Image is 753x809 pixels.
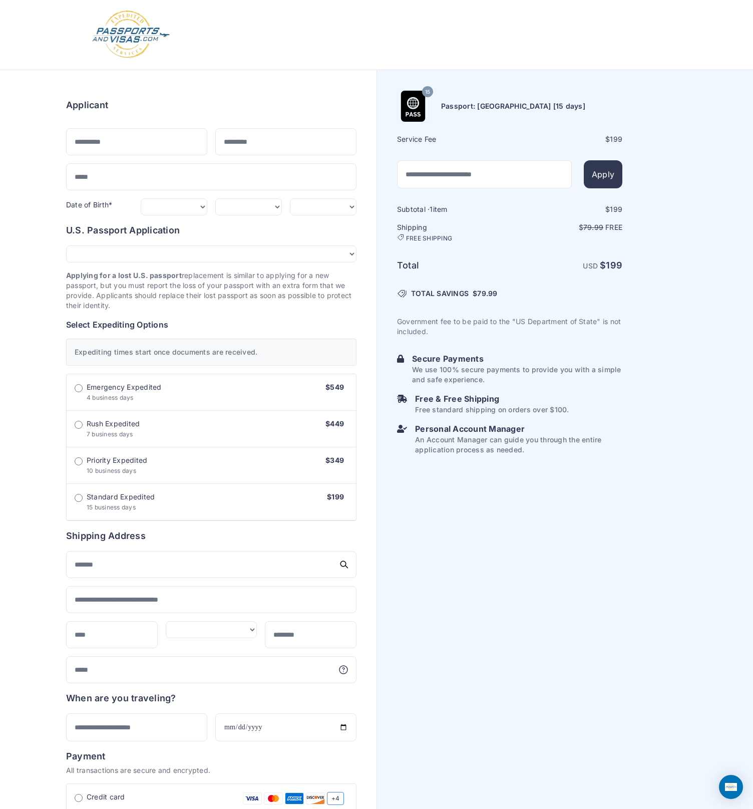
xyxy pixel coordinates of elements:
[477,289,497,298] span: 79.99
[66,339,356,366] div: Expediting times start once documents are received.
[327,492,344,501] span: $199
[511,222,622,232] p: $
[600,260,622,271] strong: $
[87,467,136,474] span: 10 business days
[511,204,622,214] div: $
[66,271,182,280] strong: Applying for a lost U.S. passport
[325,456,344,464] span: $349
[87,455,147,465] span: Priority Expedited
[415,435,622,455] p: An Account Manager can guide you through the entire application process as needed.
[327,792,344,805] span: +4
[397,204,509,214] h6: Subtotal · item
[338,665,348,675] svg: More information
[87,492,155,502] span: Standard Expedited
[606,260,622,271] span: 199
[87,503,136,511] span: 15 business days
[397,222,509,242] h6: Shipping
[583,261,598,270] span: USD
[397,134,509,144] h6: Service Fee
[412,365,622,385] p: We use 100% secure payments to provide you with a simple and safe experience.
[66,98,108,112] h6: Applicant
[610,205,622,213] span: 199
[87,430,133,438] span: 7 business days
[415,405,569,415] p: Free standard shipping on orders over $100.
[583,223,603,231] span: 79.99
[66,271,356,311] p: replacement is similar to applying for a new passport, but you must report the loss of your passp...
[605,223,622,231] span: Free
[415,393,569,405] h6: Free & Free Shipping
[306,792,325,805] img: Discover
[66,765,356,775] p: All transactions are secure and encrypted.
[325,383,344,391] span: $549
[415,423,622,435] h6: Personal Account Manager
[397,258,509,273] h6: Total
[511,134,622,144] div: $
[425,86,430,99] span: 15
[397,317,622,337] p: Government fee to be paid to the "US Department of State" is not included.
[406,234,452,242] span: FREE SHIPPING
[243,792,262,805] img: Visa Card
[66,223,356,237] h6: U.S. Passport Application
[87,394,134,401] span: 4 business days
[87,792,125,802] span: Credit card
[87,382,162,392] span: Emergency Expedited
[66,749,356,763] h6: Payment
[473,289,497,299] span: $
[66,200,112,209] label: Date of Birth*
[91,10,171,60] img: Logo
[264,792,283,805] img: Mastercard
[66,319,356,331] h6: Select Expediting Options
[87,419,140,429] span: Rush Expedited
[325,419,344,428] span: $449
[411,289,469,299] span: TOTAL SAVINGS
[719,775,743,799] div: Open Intercom Messenger
[610,135,622,143] span: 199
[66,691,176,705] h6: When are you traveling?
[441,101,585,111] h6: Passport: [GEOGRAPHIC_DATA] [15 days]
[584,160,622,188] button: Apply
[398,91,429,122] img: Product Name
[430,205,433,213] span: 1
[66,529,356,543] h6: Shipping Address
[412,353,622,365] h6: Secure Payments
[285,792,304,805] img: Amex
